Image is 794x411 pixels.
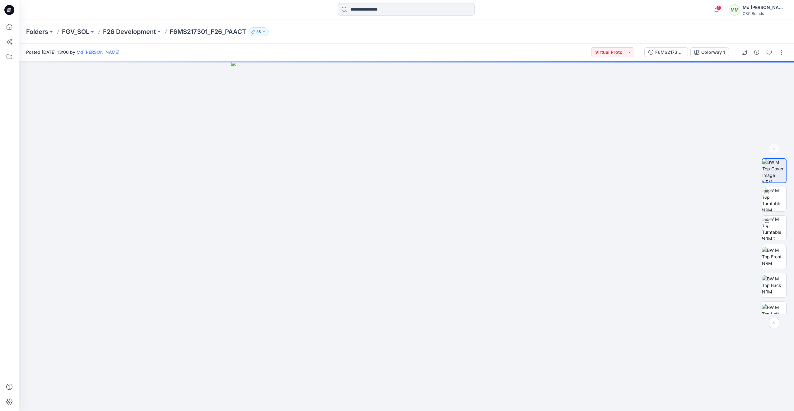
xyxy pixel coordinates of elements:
div: MM [729,4,740,16]
img: BW M Top Left NRM [762,304,786,324]
div: F6MS217301_F26_PAACT_VP1 [655,49,684,56]
img: BW M Top Turntable NRM 2 [762,216,786,240]
div: CSC Brands [743,11,786,16]
a: Md [PERSON_NAME] [77,49,119,55]
span: 1 [716,5,721,10]
p: 58 [256,28,261,35]
img: BW M Top Front NRM [762,247,786,266]
p: F6MS217301_F26_PAACT [170,27,246,36]
img: BW M Top Back NRM [762,275,786,295]
img: BW M Top Cover Image NRM [762,159,786,182]
a: Folders [26,27,48,36]
button: Colorway 1 [690,47,729,57]
span: Posted [DATE] 13:00 by [26,49,119,55]
button: 58 [249,27,269,36]
img: eyJhbGciOiJIUzI1NiIsImtpZCI6IjAiLCJzbHQiOiJzZXMiLCJ0eXAiOiJKV1QifQ.eyJkYXRhIjp7InR5cGUiOiJzdG9yYW... [231,61,581,411]
div: Md [PERSON_NAME] [743,4,786,11]
div: Colorway 1 [701,49,725,56]
a: F26 Development [103,27,156,36]
button: F6MS217301_F26_PAACT_VP1 [644,47,688,57]
a: FGV_SOL [62,27,89,36]
button: Details [752,47,762,57]
img: BW M Top Turntable NRM [762,187,786,211]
